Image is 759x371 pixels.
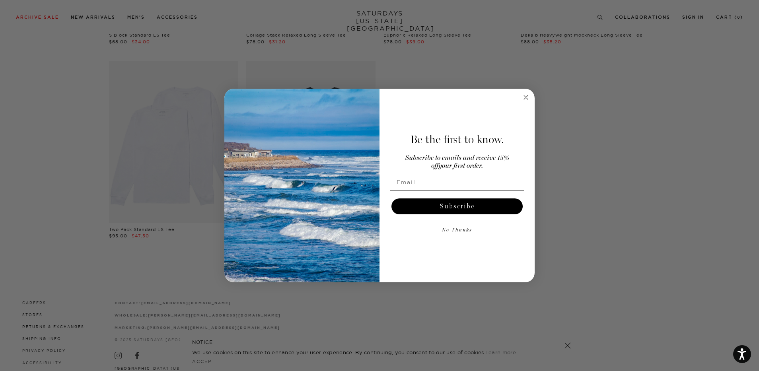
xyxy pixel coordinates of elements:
[411,133,504,146] span: Be the first to know.
[390,174,524,190] input: Email
[405,155,509,161] span: Subscribe to emails and receive 15%
[438,163,483,169] span: your first order.
[431,163,438,169] span: off
[224,89,379,283] img: 125c788d-000d-4f3e-b05a-1b92b2a23ec9.jpeg
[390,222,524,238] button: No Thanks
[390,190,524,190] img: underline
[521,93,531,102] button: Close dialog
[391,198,523,214] button: Subscribe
